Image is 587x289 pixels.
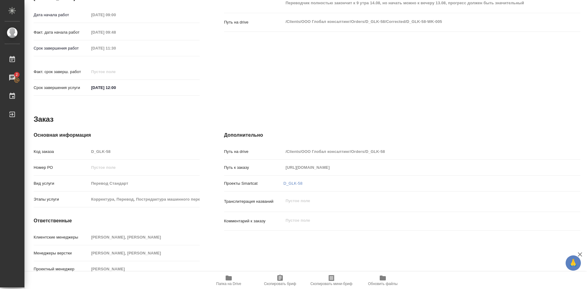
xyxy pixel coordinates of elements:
p: Транслитерация названий [224,198,283,205]
button: Скопировать бриф [254,272,306,289]
p: Менеджеры верстки [34,250,89,256]
input: Пустое поле [89,179,200,188]
button: Скопировать мини-бриф [306,272,357,289]
p: Код заказа [34,149,89,155]
h2: Заказ [34,114,54,124]
span: Папка на Drive [216,282,241,286]
p: Клиентские менеджеры [34,234,89,240]
span: Скопировать бриф [264,282,296,286]
a: D_GLK-58 [283,181,302,186]
p: Номер РО [34,165,89,171]
span: 🙏 [568,257,578,269]
p: Путь на drive [224,19,283,25]
span: Скопировать мини-бриф [310,282,352,286]
input: Пустое поле [89,163,200,172]
input: Пустое поле [89,265,200,273]
p: Факт. срок заверш. работ [34,69,89,75]
p: Этапы услуги [34,196,89,202]
input: Пустое поле [89,10,142,19]
h4: Дополнительно [224,132,580,139]
button: Обновить файлы [357,272,408,289]
button: Папка на Drive [203,272,254,289]
span: 2 [12,72,21,78]
textarea: /Clients/ООО Глобал консалтинг/Orders/D_GLK-58/Corrected/D_GLK-58-WK-005 [283,17,551,27]
input: ✎ Введи что-нибудь [89,83,142,92]
p: Проекты Smartcat [224,180,283,187]
h4: Основная информация [34,132,200,139]
p: Проектный менеджер [34,266,89,272]
input: Пустое поле [89,195,200,204]
input: Пустое поле [89,249,200,258]
input: Пустое поле [283,163,551,172]
input: Пустое поле [89,67,142,76]
button: 🙏 [566,255,581,271]
p: Комментарий к заказу [224,218,283,224]
h4: Ответственные [34,217,200,224]
input: Пустое поле [89,44,142,53]
p: Дата начала работ [34,12,89,18]
p: Путь к заказу [224,165,283,171]
input: Пустое поле [89,147,200,156]
p: Факт. дата начала работ [34,29,89,35]
span: Обновить файлы [368,282,398,286]
p: Срок завершения услуги [34,85,89,91]
a: 2 [2,70,23,85]
p: Путь на drive [224,149,283,155]
p: Вид услуги [34,180,89,187]
input: Пустое поле [283,147,551,156]
p: Срок завершения работ [34,45,89,51]
input: Пустое поле [89,28,142,37]
input: Пустое поле [89,233,200,242]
